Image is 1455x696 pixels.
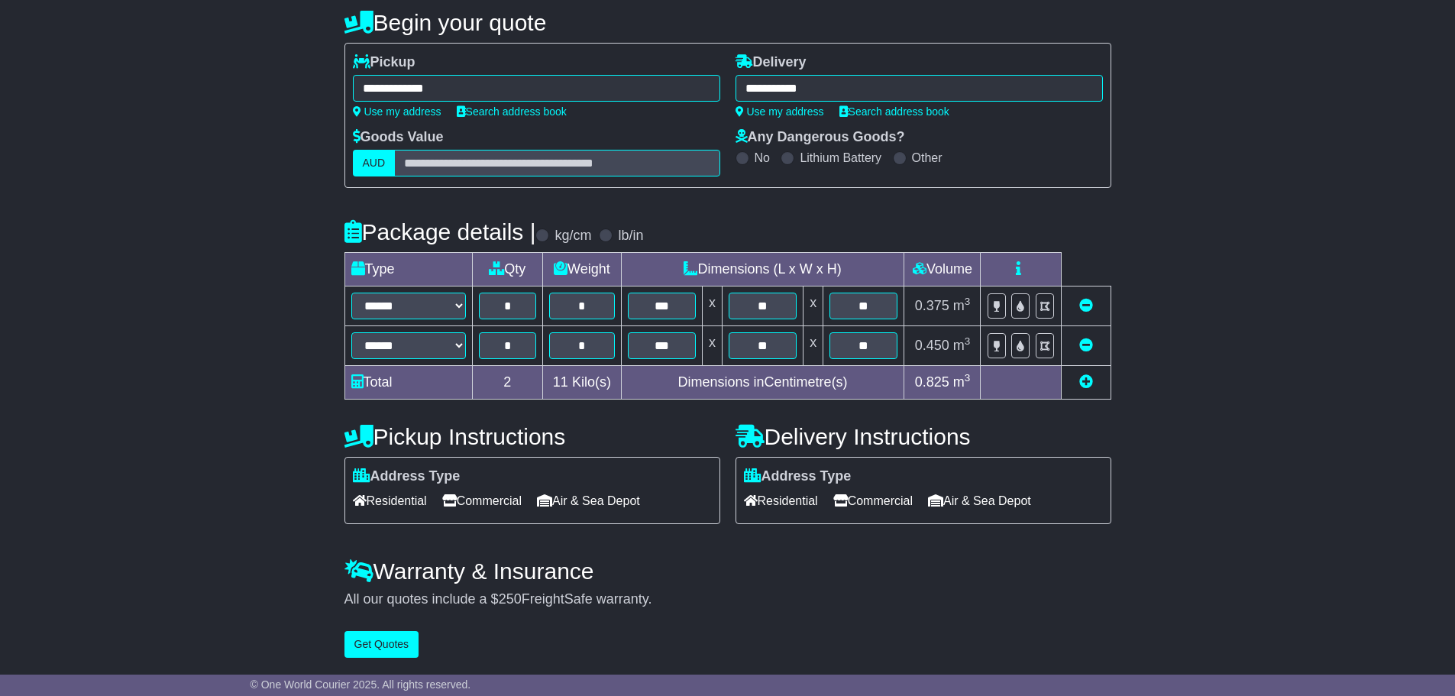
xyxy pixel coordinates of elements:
[344,631,419,658] button: Get Quotes
[353,54,415,71] label: Pickup
[555,228,591,244] label: kg/cm
[1079,298,1093,313] a: Remove this item
[472,253,543,286] td: Qty
[537,489,640,513] span: Air & Sea Depot
[621,253,904,286] td: Dimensions (L x W x H)
[702,326,722,366] td: x
[744,468,852,485] label: Address Type
[344,591,1111,608] div: All our quotes include a $ FreightSafe warranty.
[472,366,543,400] td: 2
[833,489,913,513] span: Commercial
[800,151,881,165] label: Lithium Battery
[915,298,949,313] span: 0.375
[736,424,1111,449] h4: Delivery Instructions
[736,105,824,118] a: Use my address
[736,54,807,71] label: Delivery
[344,424,720,449] h4: Pickup Instructions
[353,468,461,485] label: Address Type
[1079,338,1093,353] a: Remove this item
[353,150,396,176] label: AUD
[915,338,949,353] span: 0.450
[953,374,971,390] span: m
[457,105,567,118] a: Search address book
[702,286,722,326] td: x
[904,253,981,286] td: Volume
[353,489,427,513] span: Residential
[499,591,522,607] span: 250
[953,298,971,313] span: m
[912,151,943,165] label: Other
[803,286,823,326] td: x
[344,558,1111,584] h4: Warranty & Insurance
[965,296,971,307] sup: 3
[1079,374,1093,390] a: Add new item
[353,105,441,118] a: Use my address
[543,366,622,400] td: Kilo(s)
[839,105,949,118] a: Search address book
[553,374,568,390] span: 11
[803,326,823,366] td: x
[344,366,472,400] td: Total
[353,129,444,146] label: Goods Value
[344,253,472,286] td: Type
[965,335,971,347] sup: 3
[755,151,770,165] label: No
[928,489,1031,513] span: Air & Sea Depot
[744,489,818,513] span: Residential
[442,489,522,513] span: Commercial
[915,374,949,390] span: 0.825
[621,366,904,400] td: Dimensions in Centimetre(s)
[965,372,971,384] sup: 3
[251,678,471,691] span: © One World Courier 2025. All rights reserved.
[344,10,1111,35] h4: Begin your quote
[618,228,643,244] label: lb/in
[344,219,536,244] h4: Package details |
[736,129,905,146] label: Any Dangerous Goods?
[543,253,622,286] td: Weight
[953,338,971,353] span: m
